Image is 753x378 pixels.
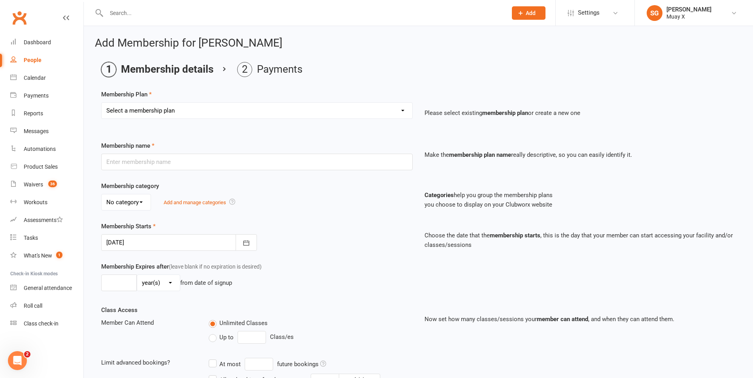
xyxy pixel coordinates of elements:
a: Roll call [10,297,83,315]
div: Muay X [666,13,711,20]
label: Membership Expires after [101,262,262,271]
input: At mostfuture bookings [245,358,273,370]
div: Waivers [24,181,43,188]
span: 1 [56,252,62,258]
p: Now set how many classes/sessions your , and when they can attend them. [425,314,736,324]
div: Product Sales [24,164,58,170]
a: Class kiosk mode [10,315,83,333]
div: What's New [24,252,52,259]
input: Enter membership name [101,154,413,170]
span: Up to [219,333,234,341]
a: General attendance kiosk mode [10,279,83,297]
label: Membership Starts [101,222,156,231]
div: General attendance [24,285,72,291]
div: Class check-in [24,320,59,327]
a: Product Sales [10,158,83,176]
label: Membership Plan [101,90,152,99]
h2: Add Membership for [PERSON_NAME] [95,37,742,49]
div: Member Can Attend [95,318,203,327]
a: Payments [10,87,83,105]
strong: Categories [425,192,454,199]
strong: membership plan name [449,151,511,158]
div: Class/es [209,331,412,344]
div: Assessments [24,217,63,223]
label: Membership name [101,141,155,150]
div: Messages [24,128,49,134]
div: At most [219,359,241,369]
a: Messages [10,122,83,140]
a: What's New1 [10,247,83,265]
span: Add [526,10,536,16]
iframe: Intercom live chat [8,351,27,370]
a: Calendar [10,69,83,87]
span: 36 [48,181,57,187]
div: Workouts [24,199,47,205]
div: Tasks [24,235,38,241]
div: People [24,57,42,63]
a: Automations [10,140,83,158]
a: Assessments [10,211,83,229]
div: Dashboard [24,39,51,45]
a: People [10,51,83,69]
li: Payments [237,62,302,77]
a: Tasks [10,229,83,247]
p: Make the really descriptive, so you can easily identify it. [425,150,736,160]
div: Roll call [24,303,42,309]
div: [PERSON_NAME] [666,6,711,13]
span: Settings [578,4,600,22]
p: help you group the membership plans you choose to display on your Clubworx website [425,190,736,209]
span: Unlimited Classes [219,318,268,327]
div: from date of signup [180,278,232,288]
span: (leave blank if no expiration is desired) [169,263,262,270]
a: Clubworx [9,8,29,28]
a: Workouts [10,194,83,211]
div: SG [647,5,662,21]
div: Reports [24,110,43,117]
p: Please select existing or create a new one [425,108,736,118]
a: Waivers 36 [10,176,83,194]
a: Add and manage categories [164,199,226,205]
a: Reports [10,105,83,122]
label: Class Access [101,305,138,315]
strong: member can attend [537,316,588,323]
strong: membership starts [490,232,540,239]
button: Add [512,6,545,20]
li: Membership details [101,62,213,77]
strong: membership plan [482,109,528,117]
span: 2 [24,351,30,357]
div: Limit advanced bookings? [95,358,203,367]
div: Payments [24,92,49,99]
label: Membership category [101,181,159,191]
div: Automations [24,146,56,152]
div: future bookings [277,359,326,369]
div: Calendar [24,75,46,81]
p: Choose the date that the , this is the day that your member can start accessing your facility and... [425,231,736,250]
input: Search... [104,8,502,19]
a: Dashboard [10,34,83,51]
